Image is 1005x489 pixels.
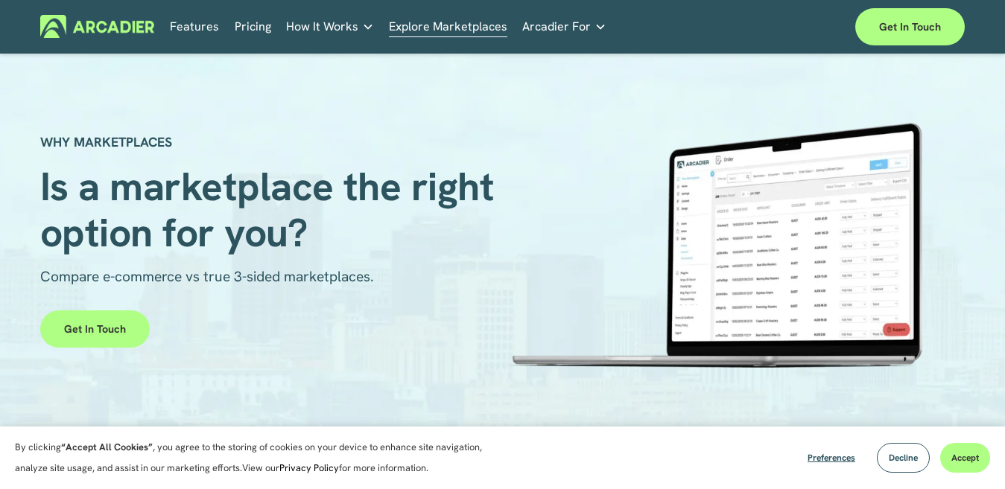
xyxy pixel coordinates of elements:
[40,161,504,259] span: Is a marketplace the right option for you?
[877,443,930,473] button: Decline
[389,15,507,38] a: Explore Marketplaces
[15,437,499,479] p: By clicking , you agree to the storing of cookies on your device to enhance site navigation, anal...
[235,15,271,38] a: Pricing
[286,15,374,38] a: folder dropdown
[40,15,154,38] img: Arcadier
[170,15,219,38] a: Features
[522,16,591,37] span: Arcadier For
[522,15,606,38] a: folder dropdown
[286,16,358,37] span: How It Works
[951,452,979,464] span: Accept
[40,310,150,348] a: Get in touch
[40,267,374,286] span: Compare e-commerce vs true 3-sided marketplaces.
[889,452,918,464] span: Decline
[40,133,172,150] strong: WHY MARKETPLACES
[855,8,965,45] a: Get in touch
[796,443,866,473] button: Preferences
[61,441,153,453] strong: “Accept All Cookies”
[940,443,990,473] button: Accept
[808,452,855,464] span: Preferences
[279,461,339,474] a: Privacy Policy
